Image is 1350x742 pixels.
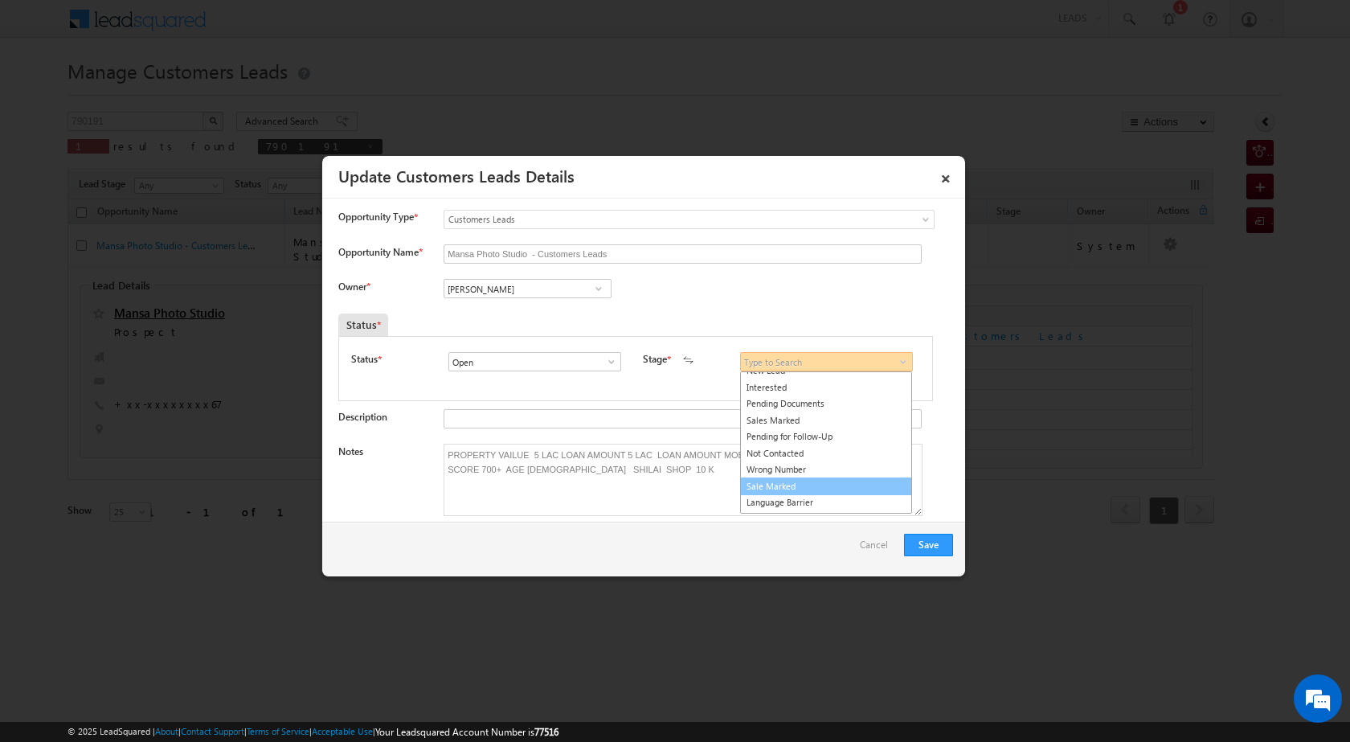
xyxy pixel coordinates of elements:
span: 77516 [534,726,558,738]
span: Your Leadsquared Account Number is [375,726,558,738]
input: Type to Search [448,352,621,371]
input: Type to Search [444,279,612,298]
a: Terms of Service [247,726,309,736]
label: Owner [338,281,370,293]
a: Acceptable Use [312,726,373,736]
label: Description [338,411,387,423]
a: Show All Items [889,354,909,370]
a: About [155,726,178,736]
a: Interested [741,379,911,396]
label: Stage [643,352,667,367]
label: Status [351,352,378,367]
div: Chat with us now [84,84,270,105]
a: Sales Marked [741,412,911,429]
div: Status [338,314,388,336]
a: Sale Marked [740,478,912,496]
span: Opportunity Type [338,210,414,224]
div: Minimize live chat window [264,8,302,47]
em: Start Chat [219,495,292,517]
a: Pending for Follow-Up [741,428,911,445]
button: Save [904,534,953,556]
a: Update Customers Leads Details [338,164,575,187]
label: Notes [338,445,363,457]
span: © 2025 LeadSquared | | | | | [67,724,558,740]
a: Pending for Login [741,511,911,528]
a: × [932,162,959,190]
a: Customers Leads [444,210,935,229]
a: Wrong Number [741,461,911,478]
img: d_60004797649_company_0_60004797649 [27,84,67,105]
label: Opportunity Name [338,246,422,258]
a: Contact Support [181,726,244,736]
a: Pending Documents [741,396,911,412]
a: Not Contacted [741,445,911,462]
input: Type to Search [740,352,913,371]
a: Show All Items [588,281,608,297]
a: Language Barrier [741,494,911,511]
a: Cancel [860,534,896,564]
a: Show All Items [597,354,617,370]
span: Customers Leads [444,212,869,227]
textarea: Type your message and hit 'Enter' [21,149,293,482]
